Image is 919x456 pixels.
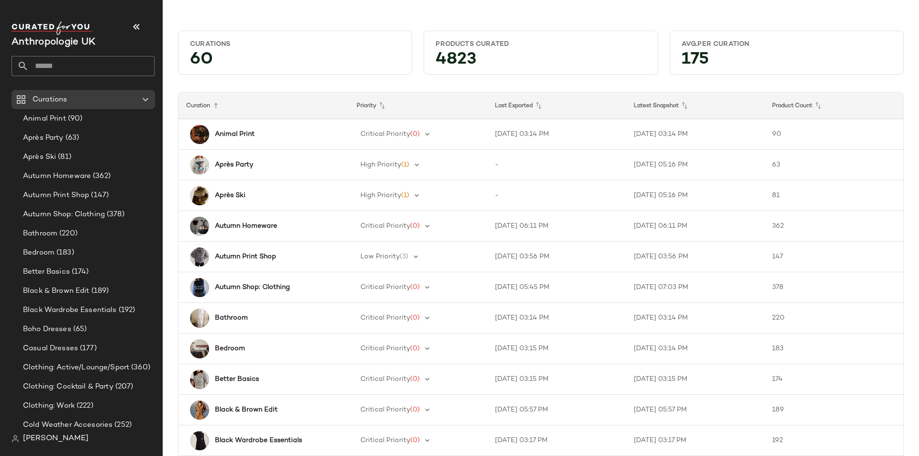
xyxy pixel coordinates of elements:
b: Après Party [215,160,253,170]
span: Cold Weather Accesories [23,420,112,431]
img: 4111579930054_004_e [190,156,209,175]
img: 4130728860007_001_e2 [190,431,209,450]
span: Critical Priority [360,314,410,322]
span: Après Ski [23,152,56,163]
span: (90) [66,113,83,124]
td: 189 [764,395,903,425]
span: Critical Priority [360,284,410,291]
td: 220 [764,303,903,334]
span: (207) [113,381,134,392]
span: Clothing: Cocktail & Party [23,381,113,392]
td: 174 [764,364,903,395]
b: Better Basics [215,374,259,384]
img: 102436193_000_a [190,309,209,328]
b: Bathroom [215,313,248,323]
td: [DATE] 03:15 PM [626,364,765,395]
b: Black Wardrobe Essentials [215,435,302,445]
span: (362) [91,171,111,182]
b: Bedroom [215,344,245,354]
td: [DATE] 03:17 PM [626,425,765,456]
b: Autumn Shop: Clothing [215,282,290,292]
span: [PERSON_NAME] [23,433,89,445]
span: (0) [410,314,420,322]
td: [DATE] 06:11 PM [626,211,765,242]
span: (177) [78,343,97,354]
span: (189) [90,286,109,297]
td: [DATE] 05:16 PM [626,180,765,211]
b: Autumn Homeware [215,221,277,231]
td: - [487,180,626,211]
td: [DATE] 03:14 PM [487,119,626,150]
td: [DATE] 06:11 PM [487,211,626,242]
td: [DATE] 07:03 PM [626,272,765,303]
span: (220) [57,228,78,239]
span: Casual Dresses [23,343,78,354]
span: (0) [410,406,420,413]
span: Autumn Print Shop [23,190,89,201]
td: 378 [764,272,903,303]
td: [DATE] 05:57 PM [487,395,626,425]
div: 4823 [428,53,653,70]
span: Boho Dresses [23,324,71,335]
img: 4133940870035_000_e20 [190,125,209,144]
th: Last Exported [487,92,626,119]
span: (0) [410,284,420,291]
b: Autumn Print Shop [215,252,276,262]
span: (0) [410,437,420,444]
span: (174) [70,267,89,278]
span: (183) [55,247,74,258]
td: 63 [764,150,903,180]
td: 147 [764,242,903,272]
span: (378) [105,209,124,220]
span: Bedroom [23,247,55,258]
span: Critical Priority [360,345,410,352]
div: 60 [182,53,408,70]
span: Critical Priority [360,437,410,444]
span: High Priority [360,192,401,199]
th: Curation [179,92,349,119]
span: (0) [410,376,420,383]
span: Better Basics [23,267,70,278]
span: Clothing: Work [23,400,75,412]
span: (192) [117,305,135,316]
div: Products Curated [436,40,646,49]
span: (252) [112,420,132,431]
td: [DATE] 03:17 PM [487,425,626,456]
div: Avg.per Curation [682,40,892,49]
th: Priority [349,92,488,119]
span: (360) [129,362,150,373]
img: 45200001AF_238_e [190,339,209,358]
span: (81) [56,152,71,163]
b: Animal Print [215,129,255,139]
img: 4115905110032_095_e [190,247,209,267]
td: [DATE] 03:14 PM [626,334,765,364]
span: Critical Priority [360,406,410,413]
span: (222) [75,400,93,412]
div: Curations [190,40,400,49]
td: [DATE] 03:14 PM [626,303,765,334]
td: - [487,150,626,180]
td: [DATE] 03:56 PM [487,242,626,272]
span: (65) [71,324,87,335]
img: 4113443330058_018_e4 [190,370,209,389]
span: Curations [33,94,67,105]
img: 99039695_001_b11 [190,217,209,236]
th: Product Count [764,92,903,119]
span: Critical Priority [360,131,410,138]
span: Critical Priority [360,376,410,383]
td: [DATE] 03:15 PM [487,364,626,395]
td: [DATE] 05:16 PM [626,150,765,180]
span: Black & Brown Edit [23,286,90,297]
span: Autumn Homeware [23,171,91,182]
span: (3) [400,253,408,260]
span: Clothing: Active/Lounge/Sport [23,362,129,373]
span: Bathroom [23,228,57,239]
span: Animal Print [23,113,66,124]
img: 4114075400001_000_e5 [190,186,209,205]
img: 4114905110014_041_e3 [190,278,209,297]
img: cfy_white_logo.C9jOOHJF.svg [11,22,93,35]
b: Après Ski [215,190,246,200]
span: (0) [410,222,420,230]
span: Critical Priority [360,222,410,230]
span: Black Wardrobe Essentials [23,305,117,316]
